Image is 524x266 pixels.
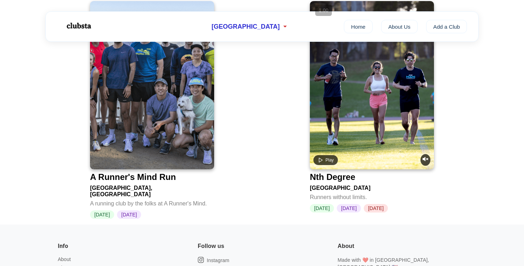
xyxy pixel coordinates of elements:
[338,242,354,251] h6: About
[90,1,214,219] a: A Runner's Mind RunA Runner's Mind Run[GEOGRAPHIC_DATA], [GEOGRAPHIC_DATA]A running club by the f...
[90,182,214,198] div: [GEOGRAPHIC_DATA], [GEOGRAPHIC_DATA]
[313,155,338,165] button: Play video
[325,158,334,163] span: Play
[381,20,418,33] a: About Us
[90,210,114,219] span: [DATE]
[310,182,434,191] div: [GEOGRAPHIC_DATA]
[58,256,71,262] a: About
[420,154,430,166] button: Unmute video
[198,256,229,264] a: Instagram
[198,242,224,251] h6: Follow us
[90,172,176,182] div: A Runner's Mind Run
[344,20,373,33] a: Home
[426,20,467,33] a: Add a Club
[337,204,361,213] span: [DATE]
[310,1,434,213] a: Play videoUnmute videoNth Degree[GEOGRAPHIC_DATA]Runners without limits.[DATE][DATE][DATE]
[310,172,355,182] div: Nth Degree
[207,257,229,264] p: Instagram
[310,191,434,200] div: Runners without limits.
[212,23,280,30] span: [GEOGRAPHIC_DATA]
[117,210,141,219] span: [DATE]
[90,1,214,169] img: A Runner's Mind Run
[57,17,100,35] img: Logo
[364,204,388,213] span: [DATE]
[58,242,68,251] h6: Info
[90,198,214,207] div: A running club by the folks at A Runner's Mind.
[310,204,334,213] span: [DATE]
